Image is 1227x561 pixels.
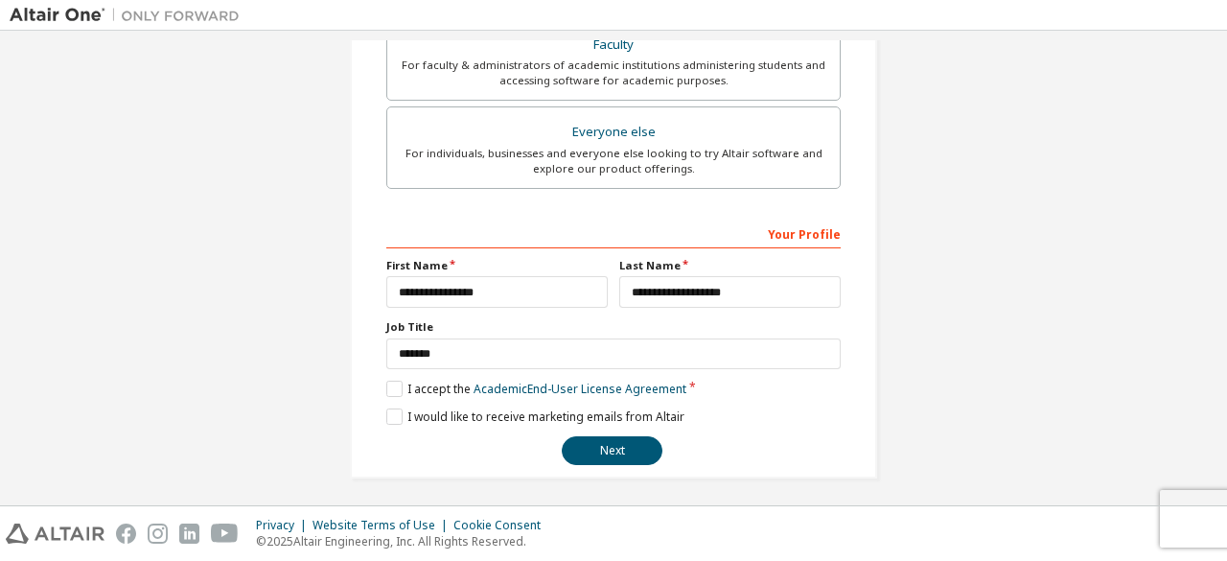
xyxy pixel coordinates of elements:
[6,524,104,544] img: altair_logo.svg
[386,218,841,248] div: Your Profile
[619,258,841,273] label: Last Name
[386,381,686,397] label: I accept the
[148,524,168,544] img: instagram.svg
[386,409,684,425] label: I would like to receive marketing emails from Altair
[211,524,239,544] img: youtube.svg
[116,524,136,544] img: facebook.svg
[399,58,828,88] div: For faculty & administrators of academic institutions administering students and accessing softwa...
[453,518,552,533] div: Cookie Consent
[562,436,662,465] button: Next
[10,6,249,25] img: Altair One
[386,258,608,273] label: First Name
[399,119,828,146] div: Everyone else
[399,32,828,58] div: Faculty
[256,518,313,533] div: Privacy
[256,533,552,549] p: © 2025 Altair Engineering, Inc. All Rights Reserved.
[386,319,841,335] label: Job Title
[399,146,828,176] div: For individuals, businesses and everyone else looking to try Altair software and explore our prod...
[179,524,199,544] img: linkedin.svg
[474,381,686,397] a: Academic End-User License Agreement
[313,518,453,533] div: Website Terms of Use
